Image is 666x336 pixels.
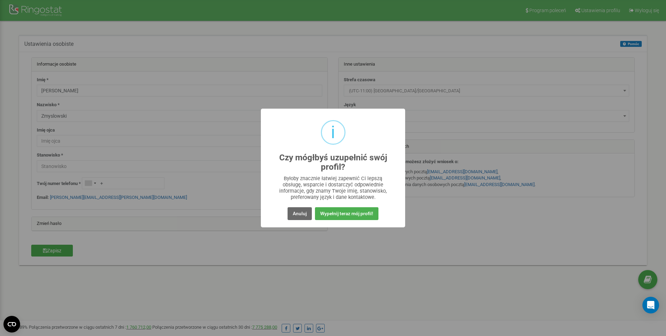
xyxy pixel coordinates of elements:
[642,297,659,313] div: Open Intercom Messenger
[331,121,335,144] div: i
[315,207,378,220] button: Wypełnij teraz mój profil!
[275,153,392,172] h2: Czy mógłbyś uzupełnić swój profil?
[3,316,20,333] button: Open CMP widget
[275,175,392,200] div: Byłoby znacznie łatwiej zapewnić Ci lepszą obsługę, wsparcie i dostarczyć odpowiednie informacje,...
[288,207,312,220] button: Anuluj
